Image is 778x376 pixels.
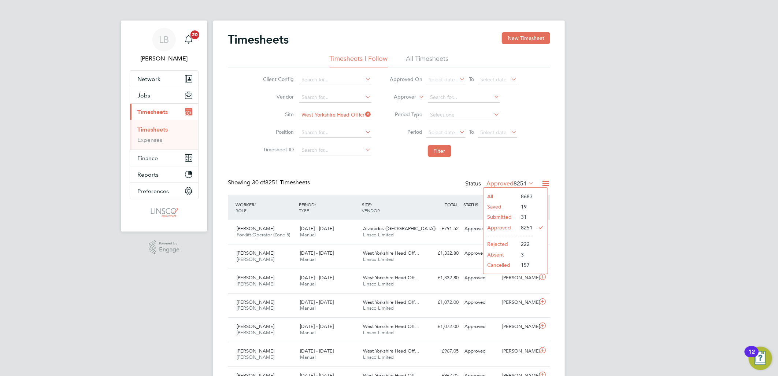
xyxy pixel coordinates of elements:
[517,250,533,260] li: 3
[363,348,420,354] span: West Yorkshire Head Off…
[363,323,420,329] span: West Yorkshire Head Off…
[300,354,316,360] span: Manual
[237,323,274,329] span: [PERSON_NAME]
[462,223,500,235] div: Approved
[300,281,316,287] span: Manual
[237,348,274,354] span: [PERSON_NAME]
[462,272,500,284] div: Approved
[159,240,179,247] span: Powered by
[137,136,162,143] a: Expenses
[363,274,420,281] span: West Yorkshire Head Off…
[237,329,274,336] span: [PERSON_NAME]
[363,281,394,287] span: Linsco Limited
[228,32,289,47] h2: Timesheets
[428,110,500,120] input: Select one
[445,202,458,207] span: TOTAL
[462,247,500,259] div: Approved
[237,281,274,287] span: [PERSON_NAME]
[360,198,424,217] div: SITE
[390,111,423,118] label: Period Type
[517,191,533,202] li: 8683
[748,352,755,361] div: 12
[406,54,449,67] li: All Timesheets
[130,104,198,120] button: Timesheets
[300,323,334,329] span: [DATE] - [DATE]
[363,354,394,360] span: Linsco Limited
[299,110,371,120] input: Search for...
[462,321,500,333] div: Approved
[237,256,274,262] span: [PERSON_NAME]
[428,92,500,103] input: Search for...
[137,188,169,195] span: Preferences
[363,250,420,256] span: West Yorkshire Head Off…
[137,171,159,178] span: Reports
[315,202,316,207] span: /
[137,126,168,133] a: Timesheets
[149,240,180,254] a: Powered byEngage
[500,272,538,284] div: [PERSON_NAME]
[384,93,416,101] label: Approver
[300,232,316,238] span: Manual
[130,87,198,103] button: Jobs
[130,71,198,87] button: Network
[484,250,517,260] li: Absent
[237,232,290,238] span: Forklift Operator (Zone 5)
[517,222,533,233] li: 8251
[423,272,462,284] div: £1,332.80
[228,179,311,187] div: Showing
[462,345,500,357] div: Approved
[429,76,455,83] span: Select date
[500,321,538,333] div: [PERSON_NAME]
[137,108,168,115] span: Timesheets
[749,347,772,370] button: Open Resource Center, 12 new notifications
[300,348,334,354] span: [DATE] - [DATE]
[297,198,360,217] div: PERIOD
[299,128,371,138] input: Search for...
[300,250,334,256] span: [DATE] - [DATE]
[121,21,207,232] nav: Main navigation
[237,299,274,305] span: [PERSON_NAME]
[149,207,179,218] img: linsco-logo-retina.png
[159,35,169,44] span: LB
[467,127,477,137] span: To
[234,198,297,217] div: WORKER
[236,207,247,213] span: ROLE
[423,321,462,333] div: £1,072.00
[423,247,462,259] div: £1,332.80
[517,202,533,212] li: 19
[137,155,158,162] span: Finance
[462,296,500,309] div: Approved
[362,207,380,213] span: VENDOR
[481,129,507,136] span: Select date
[261,146,294,153] label: Timesheet ID
[462,198,500,211] div: STATUS
[484,239,517,249] li: Rejected
[363,256,394,262] span: Linsco Limited
[484,260,517,270] li: Cancelled
[130,28,199,63] a: LB[PERSON_NAME]
[363,329,394,336] span: Linsco Limited
[299,75,371,85] input: Search for...
[486,180,534,187] label: Approved
[300,274,334,281] span: [DATE] - [DATE]
[261,93,294,100] label: Vendor
[299,92,371,103] input: Search for...
[363,305,394,311] span: Linsco Limited
[299,145,371,155] input: Search for...
[261,76,294,82] label: Client Config
[429,129,455,136] span: Select date
[514,180,527,187] span: 8251
[252,179,310,186] span: 8251 Timesheets
[252,179,265,186] span: 30 of
[363,299,420,305] span: West Yorkshire Head Off…
[299,207,309,213] span: TYPE
[190,30,199,39] span: 20
[484,212,517,222] li: Submitted
[300,225,334,232] span: [DATE] - [DATE]
[300,305,316,311] span: Manual
[363,225,436,232] span: Alvaredus ([GEOGRAPHIC_DATA])
[130,54,199,63] span: Lauren Butler
[465,179,536,189] div: Status
[159,247,179,253] span: Engage
[237,354,274,360] span: [PERSON_NAME]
